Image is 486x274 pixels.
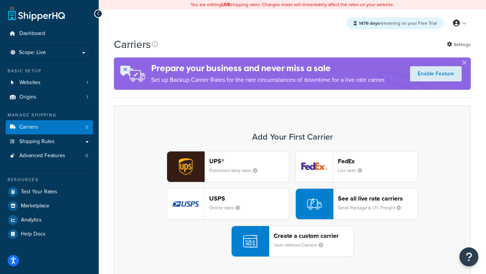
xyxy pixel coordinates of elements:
div: Basic Setup [6,68,93,74]
header: FedEx [338,158,418,165]
small: Online rates [209,204,246,211]
a: Analytics [6,213,93,227]
span: Websites [19,80,41,86]
img: usps logo [167,189,204,219]
h1: Carriers [114,37,151,52]
span: Dashboard [19,30,45,37]
button: usps logoUSPSOnline rates [167,188,289,220]
span: Help Docs [21,231,46,237]
span: 0 [85,124,88,131]
small: User-defined Carriers [274,242,329,249]
span: Carriers [19,124,38,131]
a: Shipping Rules [6,135,93,149]
strong: 1476 days [359,20,380,27]
a: ShipperHQ Home [8,6,65,21]
span: Test Your Rates [21,189,57,195]
a: Help Docs [6,227,93,241]
span: Advanced Features [19,153,65,159]
img: ups logo [167,151,204,182]
button: Open Resource Center [459,247,478,266]
span: 0 [85,153,88,159]
button: See all live rate carriersSmall Package & LTL Freight [295,188,418,220]
span: Marketplace [21,203,49,209]
span: 1 [87,94,88,100]
b: LIVE [221,1,230,8]
header: See all live rate carriers [338,195,418,202]
button: Create a custom carrierUser-defined Carriers [231,226,354,257]
div: Resources [6,177,93,183]
header: USPS [209,195,289,202]
header: UPS® [209,158,289,165]
p: Set up Backup Carrier Rates for the rare circumstances of downtime for a live rate carrier. [151,75,386,85]
h4: Prepare your business and never miss a sale [151,62,386,75]
img: fedEx logo [296,151,333,182]
a: Marketplace [6,199,93,213]
div: Manage Shipping [6,112,93,118]
a: Advanced Features 0 [6,149,93,163]
small: Small Package & LTL Freight [338,204,407,211]
button: ups logoUPS®Published daily rates [167,151,289,182]
span: Origins [19,94,36,100]
small: List rates [338,167,368,174]
img: icon-carrier-liverate-becf4550.svg [307,197,322,211]
span: Shipping Rules [19,139,55,145]
li: Websites [6,76,93,90]
div: remaining on your Free Trial [347,17,444,29]
a: Dashboard [6,27,93,41]
a: Origins 1 [6,90,93,104]
img: ad-rules-rateshop-fe6ec290ccb7230408bd80ed9643f0289d75e0ffd9eb532fc0e269fcd187b520.png [114,57,151,90]
a: Enable Feature [410,66,462,81]
span: 1 [87,80,88,86]
button: fedEx logoFedExList rates [295,151,418,182]
span: Analytics [21,217,42,223]
h3: Add Your First Carrier [122,132,463,142]
a: Carriers 0 [6,120,93,134]
li: Origins [6,90,93,104]
span: Scope: Live [19,49,46,56]
a: Settings [447,39,471,50]
img: icon-carrier-custom-c93b8a24.svg [243,234,257,249]
li: Advanced Features [6,149,93,163]
li: Carriers [6,120,93,134]
a: Websites 1 [6,76,93,90]
a: Test Your Rates [6,185,93,199]
header: Create a custom carrier [274,232,353,239]
small: Published daily rates [209,167,264,174]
